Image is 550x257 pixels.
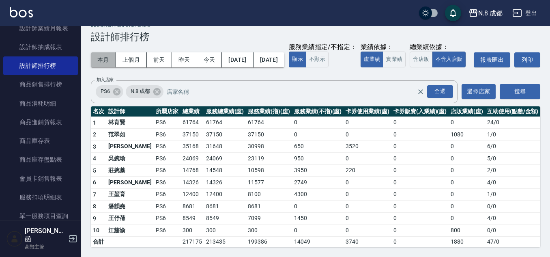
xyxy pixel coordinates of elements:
td: 35168 [180,140,204,153]
td: 0 [344,225,391,237]
td: 14326 [204,177,246,189]
th: 卡券使用業績(虛) [344,106,391,117]
td: 217175 [180,236,204,247]
td: 300 [204,225,246,237]
td: 31648 [204,140,246,153]
td: 1450 [292,212,344,225]
a: 商品銷售排行榜 [3,75,78,94]
td: 61764 [246,117,292,129]
td: 61764 [204,117,246,129]
span: PS6 [96,87,115,95]
td: 14548 [204,164,246,177]
div: N.8 成都 [478,8,503,18]
td: 王堃育 [106,188,154,201]
div: 服務業績指定/不指定： [289,43,357,52]
td: 4 / 0 [485,177,540,189]
button: [DATE] [254,52,284,67]
td: PS6 [154,140,180,153]
button: save [445,5,461,21]
td: 8681 [180,201,204,213]
td: 3740 [344,236,391,247]
td: 4300 [292,188,344,201]
td: 0 [449,188,485,201]
td: PS6 [154,117,180,129]
td: 0 [344,188,391,201]
th: 總業績 [180,106,204,117]
th: 服務業績(指)(虛) [246,106,292,117]
td: 0 [344,153,391,165]
td: 0 [344,177,391,189]
th: 卡券販賣(入業績)(虛) [391,106,449,117]
td: 300 [180,225,204,237]
td: 江莛渝 [106,225,154,237]
th: 所屬店家 [154,106,180,117]
td: 0 [344,201,391,213]
button: 登出 [509,6,540,21]
td: 0 [449,153,485,165]
th: 互助使用(點數/金額) [485,106,540,117]
td: 24069 [204,153,246,165]
span: 10 [93,227,100,233]
button: 昨天 [172,52,197,67]
th: 服務業績(不指)(虛) [292,106,344,117]
td: 0 [391,153,449,165]
div: 總業績依據： [410,43,470,52]
td: 220 [344,164,391,177]
td: 2 / 0 [485,164,540,177]
td: [PERSON_NAME] [106,140,154,153]
td: 4 / 0 [485,212,540,225]
td: 0 [391,188,449,201]
span: N.8 成都 [126,87,155,95]
td: 1 / 0 [485,188,540,201]
td: [PERSON_NAME] [106,177,154,189]
td: 2749 [292,177,344,189]
td: 37150 [246,129,292,141]
div: 業績依據： [361,43,406,52]
td: 61764 [180,117,204,129]
a: 商品消耗明細 [3,94,78,113]
span: 6 [93,179,96,186]
td: 林育賢 [106,117,154,129]
td: 14768 [180,164,204,177]
td: 30998 [246,140,292,153]
td: PS6 [154,164,180,177]
td: 0 [391,225,449,237]
th: 名次 [91,106,106,117]
td: 0 [449,164,485,177]
td: 0 [391,129,449,141]
p: 高階主管 [25,243,66,251]
button: 今天 [197,52,222,67]
td: 3950 [292,164,344,177]
button: 報表匯出 [474,52,510,67]
td: 37150 [204,129,246,141]
td: 0 / 0 [485,225,540,237]
td: 0 [292,225,344,237]
td: 吳婉瑜 [106,153,154,165]
td: 213435 [204,236,246,247]
button: 不顯示 [306,52,329,67]
td: 0 [292,129,344,141]
a: 商品庫存表 [3,132,78,150]
button: N.8 成都 [465,5,506,22]
div: PS6 [96,85,123,98]
button: 顯示 [289,52,306,67]
td: 8549 [180,212,204,225]
td: 1080 [449,129,485,141]
td: 23119 [246,153,292,165]
td: 潘韻堯 [106,201,154,213]
h3: 設計師排行榜 [91,31,540,43]
td: 8549 [204,212,246,225]
td: 0 [391,201,449,213]
td: 0 [391,177,449,189]
td: 0 [449,140,485,153]
button: 搜尋 [500,84,540,99]
td: 650 [292,140,344,153]
button: Clear [415,86,426,97]
a: 會員卡銷售報表 [3,169,78,188]
label: 加入店家 [97,77,114,83]
button: 實業績 [383,52,406,67]
td: 14049 [292,236,344,247]
span: 3 [93,143,96,150]
td: 12400 [180,188,204,201]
